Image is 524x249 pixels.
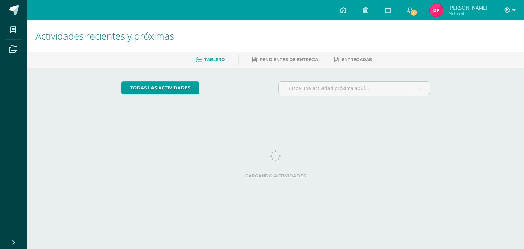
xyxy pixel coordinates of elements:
[410,9,418,16] span: 1
[260,57,318,62] span: Pendientes de entrega
[341,57,372,62] span: Entregadas
[204,57,225,62] span: Tablero
[448,10,487,16] span: Mi Perfil
[121,173,430,178] label: Cargando actividades
[196,54,225,65] a: Tablero
[448,4,487,11] span: [PERSON_NAME]
[35,29,174,42] span: Actividades recientes y próximas
[121,81,199,94] a: todas las Actividades
[430,3,443,17] img: 59f2ec22ffdda252c69cec5c330313cb.png
[279,82,430,95] input: Busca una actividad próxima aquí...
[334,54,372,65] a: Entregadas
[252,54,318,65] a: Pendientes de entrega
